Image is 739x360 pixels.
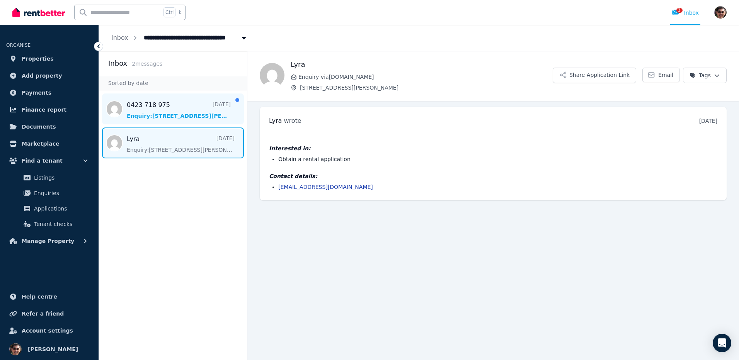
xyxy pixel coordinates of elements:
[6,233,92,249] button: Manage Property
[553,68,636,83] button: Share Application Link
[9,343,22,355] img: David Lin
[6,289,92,304] a: Help centre
[714,6,727,19] img: David Lin
[672,9,699,17] div: Inbox
[179,9,181,15] span: k
[6,42,31,48] span: ORGANISE
[22,139,59,148] span: Marketplace
[291,59,553,70] h1: Lyra
[658,71,673,79] span: Email
[9,216,89,232] a: Tenant checks
[6,136,92,151] a: Marketplace
[9,170,89,185] a: Listings
[34,173,86,182] span: Listings
[269,144,717,152] h4: Interested in:
[34,188,86,198] span: Enquiries
[269,172,717,180] h4: Contact details:
[713,334,731,352] div: Open Intercom Messenger
[260,63,284,88] img: Lyra
[34,219,86,229] span: Tenant checks
[699,118,717,124] time: [DATE]
[269,117,282,124] span: Lyra
[6,323,92,338] a: Account settings
[22,122,56,131] span: Documents
[676,8,683,13] span: 3
[127,134,235,154] a: Lyra[DATE]Enquiry:[STREET_ADDRESS][PERSON_NAME].
[690,71,711,79] span: Tags
[9,201,89,216] a: Applications
[22,156,63,165] span: Find a tenant
[9,185,89,201] a: Enquiries
[111,34,128,41] a: Inbox
[34,204,86,213] span: Applications
[298,73,553,81] span: Enquiry via [DOMAIN_NAME]
[99,90,247,161] nav: Message list
[22,105,66,114] span: Finance report
[108,58,127,69] h2: Inbox
[284,117,301,124] span: wrote
[132,61,162,67] span: 2 message s
[22,326,73,335] span: Account settings
[6,85,92,100] a: Payments
[163,7,175,17] span: Ctrl
[300,84,553,92] span: [STREET_ADDRESS][PERSON_NAME]
[22,236,74,246] span: Manage Property
[642,68,680,82] a: Email
[99,76,247,90] div: Sorted by date
[22,54,54,63] span: Properties
[278,155,717,163] li: Obtain a rental application
[99,25,260,51] nav: Breadcrumb
[6,68,92,83] a: Add property
[12,7,65,18] img: RentBetter
[127,100,231,120] a: 0423 718 975[DATE]Enquiry:[STREET_ADDRESS][PERSON_NAME].
[22,309,64,318] span: Refer a friend
[6,119,92,134] a: Documents
[6,51,92,66] a: Properties
[6,306,92,321] a: Refer a friend
[22,71,62,80] span: Add property
[22,88,51,97] span: Payments
[28,345,78,354] span: [PERSON_NAME]
[22,292,57,301] span: Help centre
[6,153,92,168] button: Find a tenant
[6,102,92,117] a: Finance report
[683,68,727,83] button: Tags
[278,184,373,190] a: [EMAIL_ADDRESS][DOMAIN_NAME]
